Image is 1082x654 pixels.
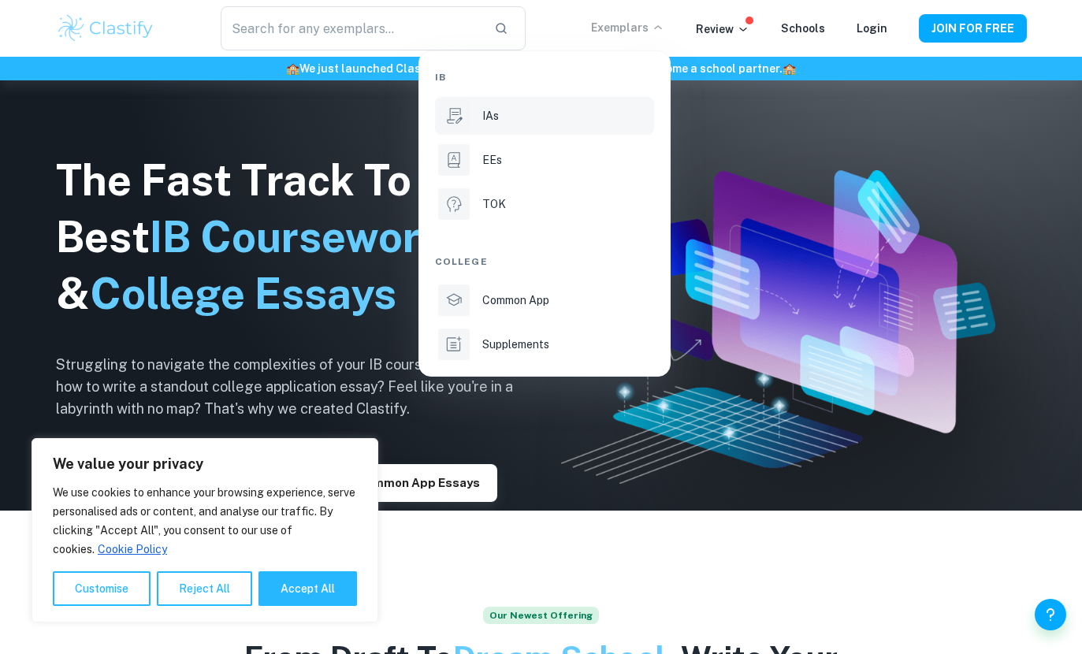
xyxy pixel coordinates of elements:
[435,325,654,363] a: Supplements
[435,255,488,269] span: College
[435,70,446,84] span: IB
[258,571,357,606] button: Accept All
[482,292,549,309] p: Common App
[32,438,378,622] div: We value your privacy
[482,336,549,353] p: Supplements
[435,141,654,179] a: EEs
[482,151,502,169] p: EEs
[97,542,168,556] a: Cookie Policy
[435,97,654,135] a: IAs
[157,571,252,606] button: Reject All
[53,483,357,559] p: We use cookies to enhance your browsing experience, serve personalised ads or content, and analys...
[482,195,506,213] p: TOK
[435,185,654,223] a: TOK
[53,571,151,606] button: Customise
[482,107,499,124] p: IAs
[435,281,654,319] a: Common App
[53,455,357,474] p: We value your privacy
